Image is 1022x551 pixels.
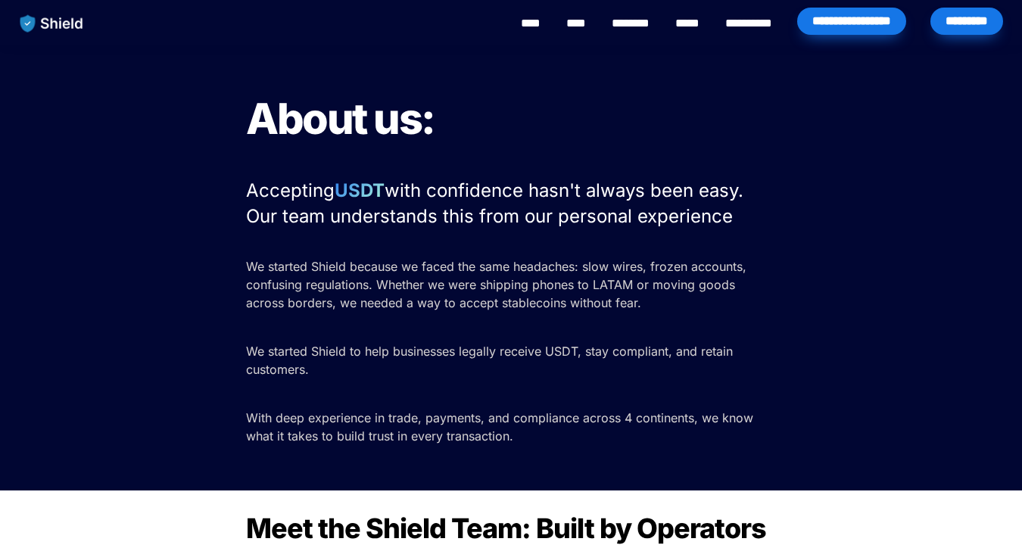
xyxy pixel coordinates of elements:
[335,179,385,201] strong: USDT
[246,259,750,310] span: We started Shield because we faced the same headaches: slow wires, frozen accounts, confusing reg...
[246,179,335,201] span: Accepting
[13,8,91,39] img: website logo
[246,93,435,145] span: About us:
[246,410,757,444] span: With deep experience in trade, payments, and compliance across 4 continents, we know what it take...
[246,179,749,227] span: with confidence hasn't always been easy. Our team understands this from our personal experience
[246,344,737,377] span: We started Shield to help businesses legally receive USDT, stay compliant, and retain customers.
